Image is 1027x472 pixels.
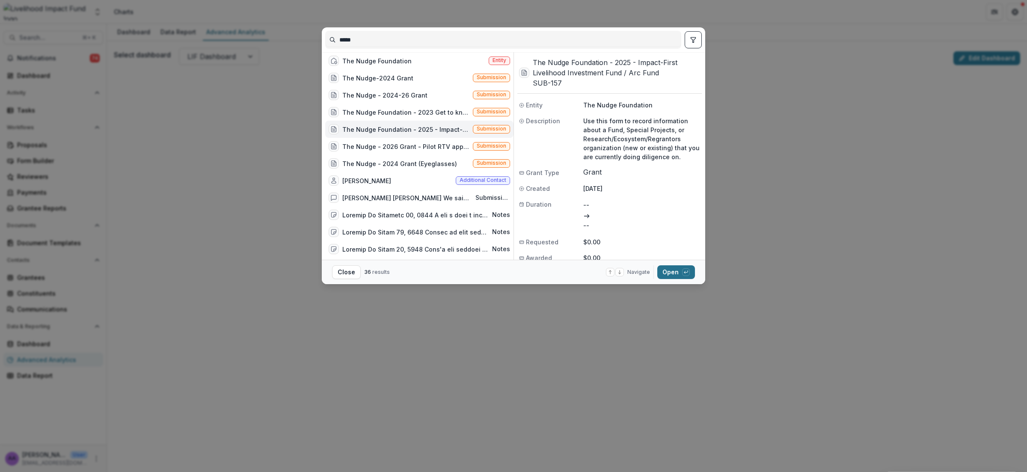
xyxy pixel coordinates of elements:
p: [DATE] [583,184,700,193]
div: The Nudge - 2024-26 Grant [342,91,427,100]
button: Close [332,265,361,279]
span: Created [526,184,550,193]
span: Submission [477,74,506,80]
span: Grant Type [526,168,559,177]
span: Submission [477,143,506,149]
p: The Nudge Foundation [583,101,700,110]
div: The Nudge Foundation [342,56,412,65]
div: Loremip Do Sitam 20, 5948 Cons'a eli seddoei temporincid utla etd magn al Enimadmi ve qui Nostrud... [342,245,489,254]
span: Additional contact [460,177,506,183]
span: Notes [492,246,510,253]
span: Submission [477,92,506,98]
div: The Nudge - 2024 Grant (Eyeglasses) [342,159,457,168]
span: Requested [526,237,558,246]
span: Submission [477,109,506,115]
span: Submission [477,126,506,132]
span: 36 [364,269,371,275]
div: The Nudge - 2026 Grant - Pilot RTV approach in [GEOGRAPHIC_DATA] [342,142,469,151]
span: Entity [493,57,506,63]
h3: SUB-157 [533,78,700,88]
span: Submission comment [475,194,510,202]
button: Open [657,265,695,279]
span: Notes [492,211,510,219]
span: Description [526,116,560,125]
h3: The Nudge Foundation - 2025 - Impact-First Livelihood Investment Fund / Arc Fund [533,57,700,78]
p: $0.00 [583,253,700,262]
span: Duration [526,200,552,209]
span: Awarded [526,253,552,262]
div: The Nudge Foundation - 2025 - Impact-First Livelihood Investment Fund (Use this form to record in... [342,125,469,134]
div: [PERSON_NAME] [342,176,391,185]
p: Use this form to record information about a Fund, Special Projects, or Research/Ecosystem/Regrant... [583,116,700,161]
p: -- [583,200,700,210]
span: Submission [477,160,506,166]
div: The Nudge-2024 Grant [342,74,413,83]
button: toggle filters [685,31,702,48]
span: results [372,269,390,275]
p: $0.00 [583,237,700,246]
span: Navigate [627,268,650,276]
span: Grant [583,168,700,176]
div: Loremip Do Sitametc 00, 0844 A eli s doei t inc utlab etd magn ali Enima mi venia qu nos exerci u... [342,211,489,220]
p: -- [583,220,700,231]
span: Entity [526,101,543,110]
div: [PERSON_NAME] [PERSON_NAME] We said that:"If both the Nudge and RTV believe it is wise to move fo... [342,193,472,202]
div: The Nudge Foundation - 2023 Get to know You Grant [342,108,469,117]
div: Loremip Do Sitam 79, 6648 Consec ad elit seddo eiu temp: - *Inci ut laboreetdolore** Magna aliqua... [342,228,489,237]
span: Notes [492,229,510,236]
